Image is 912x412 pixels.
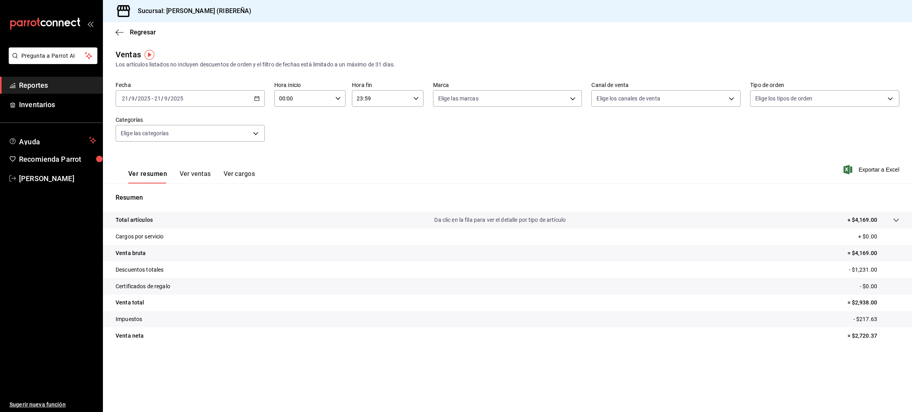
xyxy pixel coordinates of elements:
[122,95,129,102] input: --
[129,95,131,102] span: /
[116,315,142,323] p: Impuestos
[116,60,899,69] div: Los artículos listados no incluyen descuentos de orden y el filtro de fechas está limitado a un m...
[137,95,151,102] input: ----
[21,52,85,60] span: Pregunta a Parrot AI
[19,99,96,110] span: Inventarios
[19,173,96,184] span: [PERSON_NAME]
[180,170,211,183] button: Ver ventas
[116,193,899,202] p: Resumen
[161,95,163,102] span: /
[224,170,255,183] button: Ver cargos
[591,82,741,88] label: Canal de venta
[116,216,153,224] p: Total artículos
[116,28,156,36] button: Regresar
[116,266,163,274] p: Descuentos totales
[116,282,170,291] p: Certificados de regalo
[9,47,97,64] button: Pregunta a Parrot AI
[860,282,899,291] p: - $0.00
[755,94,812,102] span: Elige los tipos de orden
[19,136,86,145] span: Ayuda
[6,57,97,66] a: Pregunta a Parrot AI
[170,95,184,102] input: ----
[116,82,265,88] label: Fecha
[128,170,255,183] div: navigation tabs
[849,266,899,274] p: - $1,231.00
[116,332,144,340] p: Venta neta
[597,94,660,102] span: Elige los canales de venta
[130,28,156,36] span: Regresar
[154,95,161,102] input: --
[19,80,96,91] span: Reportes
[116,249,146,257] p: Venta bruta
[9,401,96,409] span: Sugerir nueva función
[131,95,135,102] input: --
[116,299,144,307] p: Venta total
[116,49,141,60] div: Ventas
[144,50,154,60] img: Tooltip marker
[19,154,96,164] span: Recomienda Parrot
[116,232,164,241] p: Cargos por servicio
[434,216,566,224] p: Da clic en la fila para ver el detalle por tipo de artículo
[128,170,167,183] button: Ver resumen
[135,95,137,102] span: /
[164,95,168,102] input: --
[438,94,479,102] span: Elige las marcas
[847,332,899,340] p: = $2,720.37
[152,95,153,102] span: -
[847,299,899,307] p: = $2,938.00
[847,216,877,224] p: + $4,169.00
[352,82,423,88] label: Hora fin
[433,82,582,88] label: Marca
[853,315,899,323] p: - $217.63
[750,82,899,88] label: Tipo de orden
[858,232,899,241] p: + $0.00
[847,249,899,257] p: = $4,169.00
[87,21,93,27] button: open_drawer_menu
[168,95,170,102] span: /
[274,82,346,88] label: Hora inicio
[121,129,169,137] span: Elige las categorías
[116,117,265,123] label: Categorías
[131,6,251,16] h3: Sucursal: [PERSON_NAME] (RIBEREÑA)
[845,165,899,174] button: Exportar a Excel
